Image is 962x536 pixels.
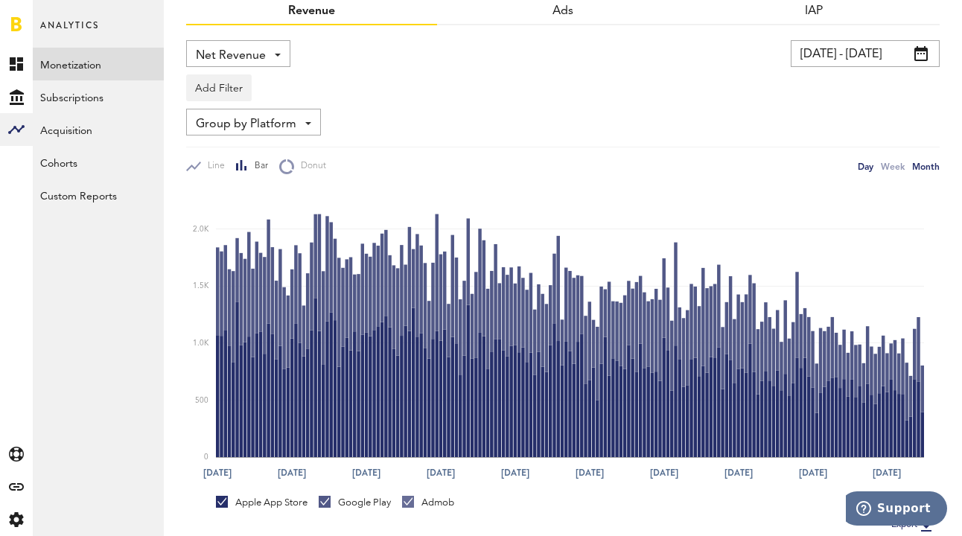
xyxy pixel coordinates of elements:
[204,453,208,461] text: 0
[319,496,391,509] div: Google Play
[552,5,573,17] a: Ads
[402,496,454,509] div: Admob
[352,466,380,479] text: [DATE]
[805,5,823,17] a: IAP
[248,160,268,173] span: Bar
[33,179,164,211] a: Custom Reports
[193,283,209,290] text: 1.5K
[33,48,164,80] a: Monetization
[278,466,306,479] text: [DATE]
[196,112,296,137] span: Group by Platform
[873,466,901,479] text: [DATE]
[33,113,164,146] a: Acquisition
[193,226,209,233] text: 2.0K
[501,466,529,479] text: [DATE]
[858,159,873,174] div: Day
[294,160,326,173] span: Donut
[33,80,164,113] a: Subscriptions
[196,43,266,68] span: Net Revenue
[846,491,947,529] iframe: Opens a widget where you can find more information
[427,466,455,479] text: [DATE]
[201,160,225,173] span: Line
[576,466,604,479] text: [DATE]
[193,339,209,347] text: 1.0K
[40,16,99,48] span: Analytics
[799,466,827,479] text: [DATE]
[195,397,208,404] text: 500
[186,74,252,101] button: Add Filter
[724,466,753,479] text: [DATE]
[203,466,232,479] text: [DATE]
[650,466,678,479] text: [DATE]
[216,496,308,509] div: Apple App Store
[33,146,164,179] a: Cohorts
[288,5,335,17] a: Revenue
[881,159,905,174] div: Week
[912,159,940,174] div: Month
